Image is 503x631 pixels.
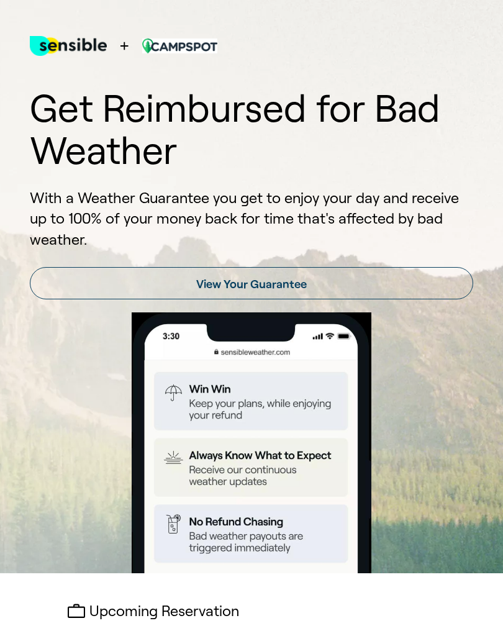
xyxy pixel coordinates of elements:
[119,34,130,58] span: +
[30,88,474,171] h1: Get Reimbursed for Bad Weather
[30,21,107,71] img: test for bg
[30,312,474,573] img: Product box
[68,602,435,620] h2: Upcoming Reservation
[30,267,474,299] a: View Your Guarantee
[30,188,474,250] p: With a Weather Guarantee you get to enjoy your day and receive up to 100% of your money back for ...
